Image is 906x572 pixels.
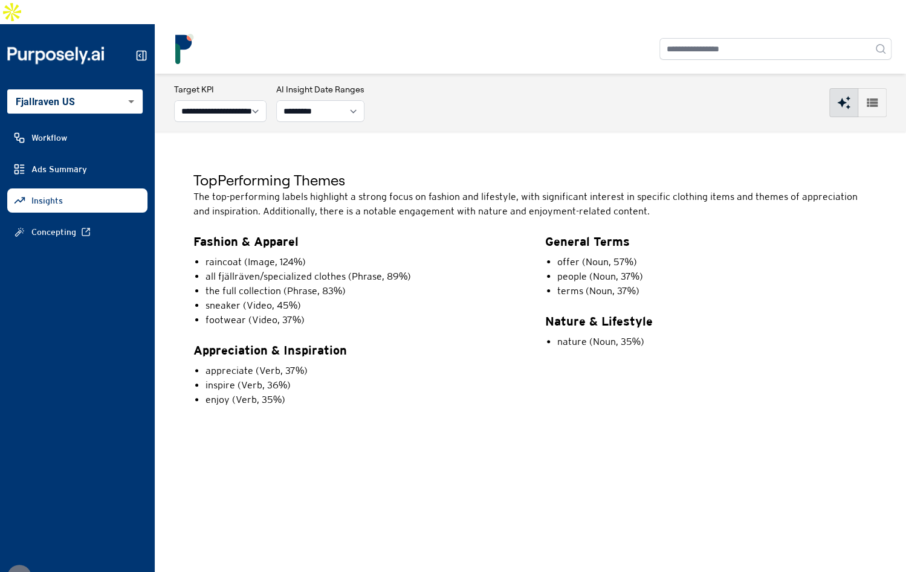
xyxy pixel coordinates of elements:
a: Concepting [7,220,147,244]
li: footwear (Video, 37%) [205,313,516,327]
div: Fjallraven US [7,89,143,114]
li: appreciate (Verb, 37%) [205,364,516,378]
a: Insights [7,188,147,213]
strong: General Terms [545,234,630,248]
span: Ads Summary [31,163,87,175]
strong: Appreciation & Inspiration [193,343,347,357]
li: the full collection (Phrase, 83%) [205,284,516,298]
h5: Top Performing Themes [193,170,867,190]
h3: AI Insight Date Ranges [276,83,364,95]
li: all fjällräven/specialized clothes (Phrase, 89%) [205,269,516,284]
a: Ads Summary [7,157,147,181]
li: people (Noun, 37%) [557,269,868,284]
span: Workflow [31,132,67,144]
span: Insights [31,194,63,207]
img: logo [169,34,199,64]
a: Workflow [7,126,147,150]
li: sneaker (Video, 45%) [205,298,516,313]
p: The top-performing labels highlight a strong focus on fashion and lifestyle, with significant int... [193,190,867,219]
span: Concepting [31,226,76,238]
li: terms (Noun, 37%) [557,284,868,298]
h3: Target KPI [174,83,267,95]
li: inspire (Verb, 36%) [205,378,516,393]
li: offer (Noun, 57%) [557,255,868,269]
li: nature (Noun, 35%) [557,335,868,349]
li: raincoat (Image, 124%) [205,255,516,269]
strong: Fashion & Apparel [193,234,299,248]
li: enjoy (Verb, 35%) [205,393,516,407]
strong: Nature & Lifestyle [545,314,653,328]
